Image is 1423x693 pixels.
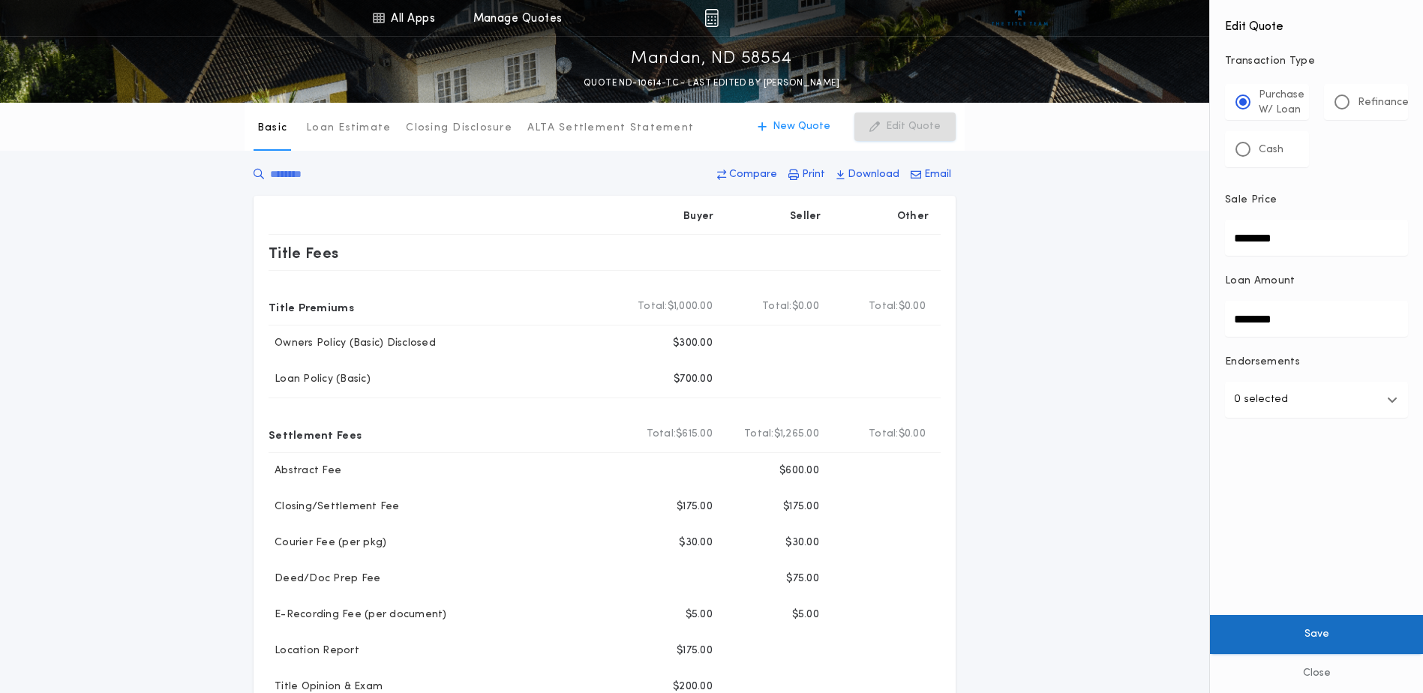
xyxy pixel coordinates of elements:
[790,209,821,224] p: Seller
[673,336,713,351] p: $300.00
[269,535,386,550] p: Courier Fee (per pkg)
[1225,193,1277,208] p: Sale Price
[729,167,777,182] p: Compare
[676,427,713,442] span: $615.00
[1225,355,1408,370] p: Endorsements
[869,427,899,442] b: Total:
[257,121,287,136] p: Basic
[406,121,512,136] p: Closing Disclosure
[269,643,359,658] p: Location Report
[854,112,956,141] button: Edit Quote
[774,427,819,442] span: $1,265.00
[1358,95,1409,110] p: Refinance
[269,372,371,387] p: Loan Policy (Basic)
[869,299,899,314] b: Total:
[269,241,339,265] p: Title Fees
[1225,220,1408,256] input: Sale Price
[1225,54,1408,69] p: Transaction Type
[786,571,819,586] p: $75.00
[679,535,713,550] p: $30.00
[647,427,677,442] b: Total:
[906,161,956,188] button: Email
[924,167,951,182] p: Email
[1259,88,1304,118] p: Purchase W/ Loan
[269,571,380,586] p: Deed/Doc Prep Fee
[683,209,713,224] p: Buyer
[1225,9,1408,36] h4: Edit Quote
[785,535,819,550] p: $30.00
[269,499,400,514] p: Closing/Settlement Fee
[784,161,830,188] button: Print
[1234,391,1288,409] p: 0 selected
[704,9,719,27] img: img
[897,209,929,224] p: Other
[638,299,668,314] b: Total:
[899,427,926,442] span: $0.00
[631,47,792,71] p: Mandan, ND 58554
[1225,301,1408,337] input: Loan Amount
[306,121,391,136] p: Loan Estimate
[762,299,792,314] b: Total:
[674,372,713,387] p: $700.00
[743,112,845,141] button: New Quote
[269,422,362,446] p: Settlement Fees
[792,299,819,314] span: $0.00
[773,119,830,134] p: New Quote
[269,463,341,478] p: Abstract Fee
[686,607,713,622] p: $5.00
[848,167,899,182] p: Download
[1210,654,1423,693] button: Close
[1259,142,1283,157] p: Cash
[269,336,436,351] p: Owners Policy (Basic) Disclosed
[832,161,904,188] button: Download
[527,121,694,136] p: ALTA Settlement Statement
[713,161,782,188] button: Compare
[992,10,1048,25] img: vs-icon
[584,76,839,91] p: QUOTE ND-10614-TC - LAST EDITED BY [PERSON_NAME]
[677,643,713,658] p: $175.00
[783,499,819,514] p: $175.00
[1210,615,1423,654] button: Save
[1225,274,1295,289] p: Loan Amount
[886,119,941,134] p: Edit Quote
[269,607,447,622] p: E-Recording Fee (per document)
[899,299,926,314] span: $0.00
[269,295,354,319] p: Title Premiums
[677,499,713,514] p: $175.00
[744,427,774,442] b: Total:
[1225,382,1408,418] button: 0 selected
[668,299,713,314] span: $1,000.00
[792,607,819,622] p: $5.00
[802,167,825,182] p: Print
[779,463,819,478] p: $600.00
